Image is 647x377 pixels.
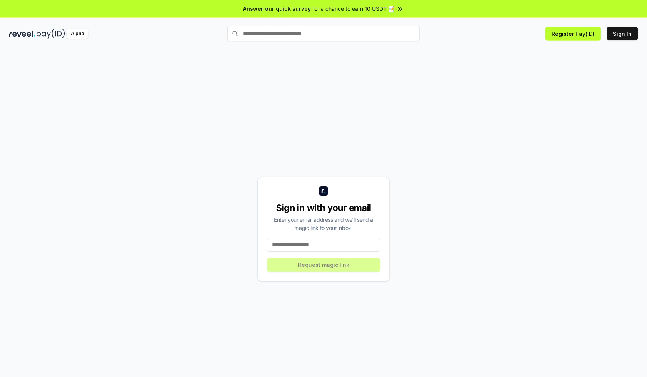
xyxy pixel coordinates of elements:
button: Register Pay(ID) [545,27,601,40]
img: pay_id [37,29,65,39]
div: Sign in with your email [267,202,380,214]
span: for a chance to earn 10 USDT 📝 [312,5,395,13]
div: Enter your email address and we’ll send a magic link to your inbox. [267,216,380,232]
button: Sign In [607,27,638,40]
span: Answer our quick survey [243,5,311,13]
div: Alpha [67,29,88,39]
img: reveel_dark [9,29,35,39]
img: logo_small [319,186,328,196]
